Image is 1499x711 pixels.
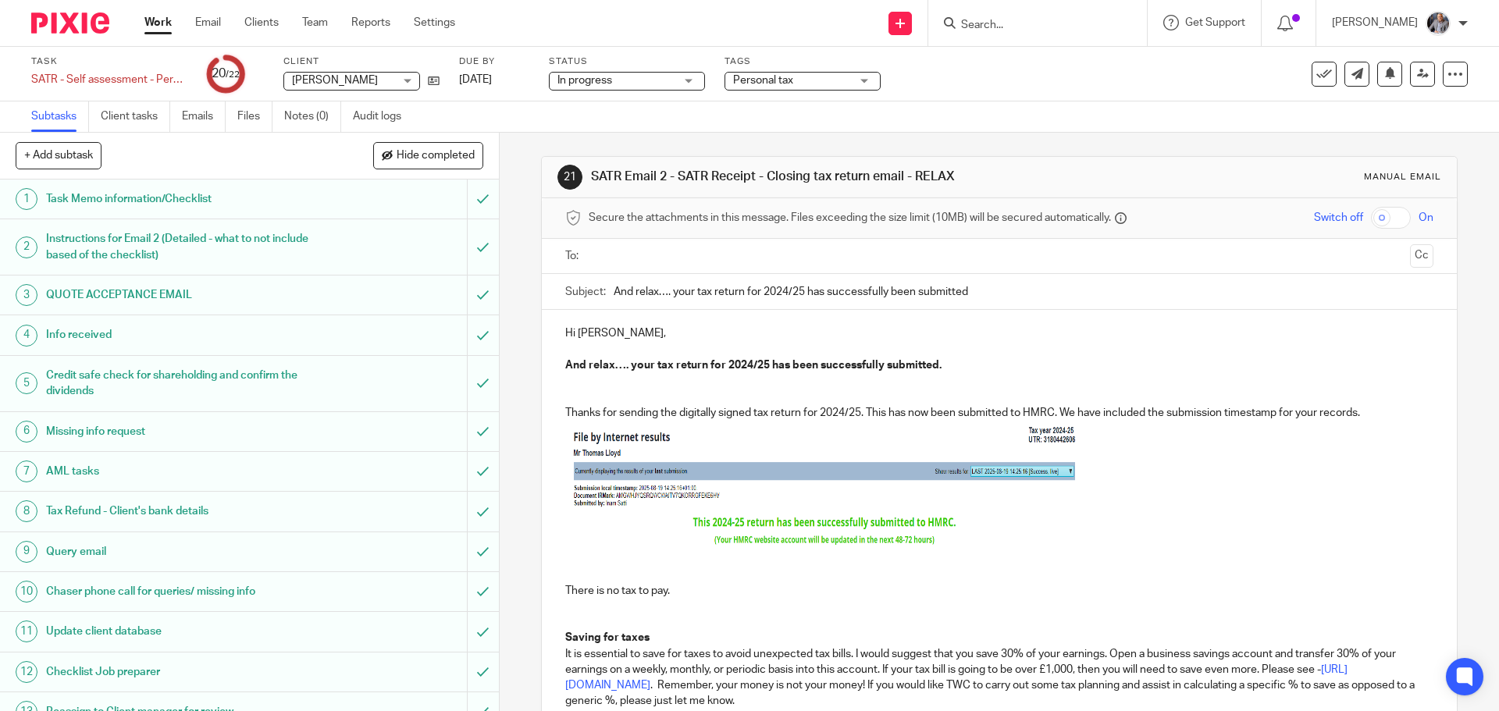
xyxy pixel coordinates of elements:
a: Settings [414,15,455,30]
h1: Query email [46,540,316,563]
small: /22 [226,70,240,79]
p: [PERSON_NAME] [1332,15,1418,30]
span: Switch off [1314,210,1363,226]
label: Tags [725,55,881,68]
a: Reports [351,15,390,30]
span: [DATE] [459,74,492,85]
button: Hide completed [373,142,483,169]
div: 20 [212,65,240,83]
a: Subtasks [31,101,89,132]
label: Task [31,55,187,68]
a: Team [302,15,328,30]
a: Email [195,15,221,30]
label: Due by [459,55,529,68]
div: SATR - Self assessment - Personal tax return 24/25 [31,72,187,87]
div: 3 [16,284,37,306]
a: Emails [182,101,226,132]
button: Cc [1410,244,1433,268]
a: Work [144,15,172,30]
div: 21 [557,165,582,190]
a: Files [237,101,272,132]
a: Clients [244,15,279,30]
strong: And relax…. your tax return for 2024/25 has been successfully submitted. [565,360,942,371]
strong: Saving for taxes [565,632,650,643]
h1: Tax Refund - Client's bank details [46,499,316,523]
h1: Credit safe check for shareholding and confirm the dividends [46,364,316,403]
span: Secure the attachments in this message. Files exceeding the size limit (10MB) will be secured aut... [589,210,1111,226]
div: 10 [16,581,37,603]
label: Subject: [565,284,606,300]
h1: Instructions for Email 2 (Detailed - what to not include based of the checklist) [46,227,316,267]
span: Get Support [1185,17,1245,28]
div: 8 [16,500,37,522]
div: Manual email [1364,171,1441,183]
div: 2 [16,236,37,258]
div: 5 [16,372,37,394]
a: Client tasks [101,101,170,132]
div: 12 [16,661,37,683]
span: Personal tax [733,75,793,86]
span: In progress [557,75,612,86]
a: Notes (0) [284,101,341,132]
h1: QUOTE ACCEPTANCE EMAIL [46,283,316,307]
img: Image [570,421,1077,546]
h1: Info received [46,323,316,347]
label: Status [549,55,705,68]
img: -%20%20-%20studio@ingrained.co.uk%20for%20%20-20220223%20at%20101413%20-%201W1A2026.jpg [1426,11,1451,36]
span: Hide completed [397,150,475,162]
input: Search [960,19,1100,33]
button: + Add subtask [16,142,101,169]
div: 7 [16,460,37,482]
div: 1 [16,188,37,210]
div: 9 [16,541,37,563]
div: 6 [16,421,37,443]
a: Audit logs [353,101,413,132]
label: To: [565,248,582,264]
h1: Chaser phone call for queries/ missing info [46,580,316,603]
h1: Checklist Job preparer [46,660,316,684]
h1: AML tasks [46,460,316,483]
h1: SATR Email 2 - SATR Receipt - Closing tax return email - RELAX [591,169,1033,185]
span: [PERSON_NAME] [292,75,378,86]
h1: Update client database [46,620,316,643]
div: 4 [16,325,37,347]
p: Hi [PERSON_NAME], [565,325,1433,341]
h1: Missing info request [46,420,316,443]
h1: Task Memo information/Checklist [46,187,316,211]
div: 11 [16,620,37,642]
span: On [1419,210,1433,226]
img: Pixie [31,12,109,34]
label: Client [283,55,440,68]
